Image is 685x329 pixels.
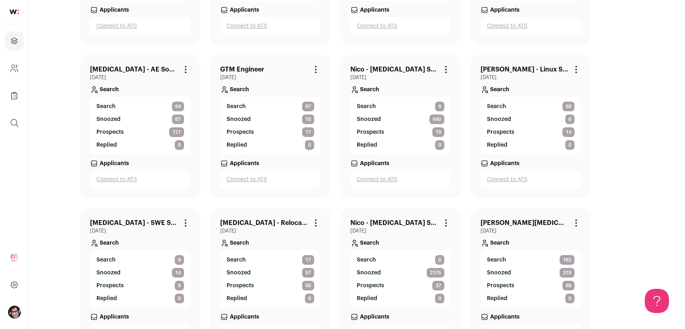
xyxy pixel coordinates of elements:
a: Applicants [350,155,451,171]
p: Snoozed [357,269,381,277]
a: Snoozed 67 [96,114,184,124]
button: Open dropdown [8,306,21,319]
a: Connect to ATS [487,22,575,30]
button: Project Actions [311,65,321,74]
a: Applicants [350,308,451,324]
p: Applicants [490,6,519,14]
p: Replied [96,141,117,149]
a: Company Lists [5,86,24,105]
p: Replied [357,141,377,149]
iframe: Toggle Customer Support [645,289,669,313]
a: Connect to ATS [96,176,184,184]
p: Applicants [360,6,389,14]
a: Connect to ATS [357,176,444,184]
a: Snoozed 640 [357,114,444,124]
span: 57 [302,268,314,278]
p: Search [490,86,509,94]
p: Applicants [100,159,129,168]
a: Search [90,81,190,97]
button: Project Actions [571,65,581,74]
a: Replied 0 [487,294,575,303]
a: Snoozed 10 [227,114,314,124]
p: Prospects [227,128,254,136]
a: [MEDICAL_DATA] - SWE Sourcing Bucket [90,218,178,228]
span: 80 [562,102,575,111]
a: Prospects 37 [357,281,444,290]
a: Replied 0 [487,140,575,150]
p: Prospects [96,282,124,290]
span: 17 [302,255,314,265]
button: Project Actions [441,65,451,74]
p: Replied [227,294,247,302]
span: 2175 [427,268,444,278]
span: Search [357,256,376,264]
span: 0 [565,294,575,303]
button: Project Actions [181,65,190,74]
a: Search [220,234,321,250]
a: Replied 0 [227,140,314,150]
a: [MEDICAL_DATA] - Relocators [220,218,308,228]
a: Search [481,234,581,250]
a: [PERSON_NAME][MEDICAL_DATA] SWE [481,218,568,228]
span: 14 [562,127,575,137]
a: Prospects 50 [227,281,314,290]
a: Search 17 [227,255,314,265]
p: Applicants [230,6,259,14]
p: Replied [487,141,507,149]
a: Search [350,234,451,250]
span: [DATE] [481,74,581,81]
p: Replied [227,141,247,149]
a: Search 0 [357,255,444,265]
span: 0 [305,140,314,150]
a: Applicants [220,308,321,324]
span: 8 [435,102,444,111]
span: 182 [560,255,575,265]
p: Search [100,86,119,94]
a: Replied 0 [96,140,184,150]
span: 19 [432,127,444,137]
span: 67 [172,114,184,124]
p: Applicants [230,159,259,168]
span: [DATE] [350,228,451,234]
span: 0 [435,140,444,150]
a: Search 87 [227,102,314,111]
a: Replied 0 [357,294,444,303]
a: Search [481,81,581,97]
a: Replied 0 [357,140,444,150]
span: Search [227,102,246,110]
span: [DATE] [90,74,190,81]
p: Prospects [487,128,514,136]
p: Snoozed [96,115,121,123]
a: Snoozed 57 [227,268,314,278]
a: [MEDICAL_DATA] - AE Sourcing Bucket [90,65,178,74]
span: 9 [175,255,184,265]
a: Search [220,81,321,97]
p: Applicants [360,159,389,168]
a: Applicants [481,308,581,324]
p: Snoozed [227,115,251,123]
span: 0 [305,294,314,303]
a: Applicants [90,308,190,324]
span: Search [96,102,116,110]
p: Snoozed [96,269,121,277]
p: Applicants [490,313,519,321]
p: Snoozed [227,269,251,277]
a: Nico - [MEDICAL_DATA] Strategic AE [350,65,438,74]
span: [DATE] [220,228,321,234]
span: 6 [565,114,575,124]
span: 0 [175,140,184,150]
p: Prospects [96,128,124,136]
p: Applicants [230,313,259,321]
a: Applicants [220,1,321,17]
img: wellfound-shorthand-0d5821cbd27db2630d0214b213865d53afaa358527fdda9d0ea32b1df1b89c2c.svg [10,10,19,14]
p: Snoozed [487,115,511,123]
a: Replied 0 [227,294,314,303]
a: Nico - [MEDICAL_DATA] SWE (BE-FS) [350,218,438,228]
span: 8 [175,281,184,290]
span: 17 [302,127,314,137]
a: Applicants [350,1,451,17]
p: Replied [487,294,507,302]
p: Applicants [100,313,129,321]
p: Applicants [490,159,519,168]
a: Prospects 121 [96,127,184,137]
